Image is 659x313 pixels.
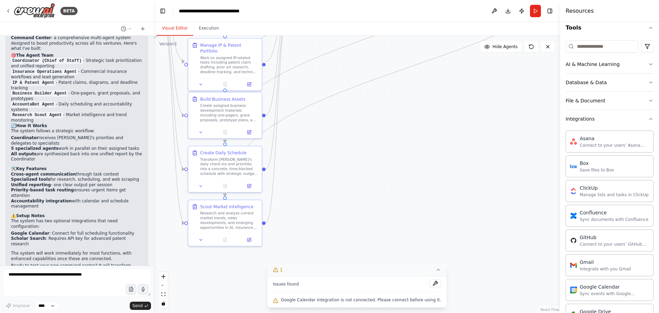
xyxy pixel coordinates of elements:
div: Sync documents with Confluence [580,217,648,222]
button: zoom out [159,281,168,290]
g: Edge from 64219795-0a3d-4bf1-b31d-2053f0321549 to 3b0883bc-1b41-41a4-a4cb-952ebd47a502 [266,5,289,226]
button: Execution [193,21,224,36]
button: Database & Data [566,74,654,91]
button: Click to speak your automation idea [138,284,148,294]
g: Edge from a935d863-8b64-48b4-bcd3-baf7eb594c57 to 64219795-0a3d-4bf1-b31d-2053f0321549 [161,5,184,226]
li: - Strategic task prioritization and unified reporting [11,58,143,69]
code: AccountaBot Agent [11,101,56,108]
li: - Daily scheduling and accountability systems [11,102,143,113]
p: The system will work immediately for most functions, with enhanced capabilities once these are co... [11,251,143,261]
li: - Commercial insurance workflows and lead generation [11,69,143,80]
span: Improve [13,303,30,309]
div: Integrate with you Gmail [580,266,631,272]
div: Build Business AssetsCreate assigned business development materials including one-pagers, grant p... [188,92,263,139]
strong: How It Works [16,123,47,128]
div: Version 1 [159,41,177,47]
h2: 🎯 [11,53,143,58]
div: GitHub [580,234,649,241]
strong: 5 specialized agents [11,146,58,151]
li: - One-pagers, grant proposals, and prototypes [11,91,143,102]
div: Integrations [566,115,594,122]
li: receives [PERSON_NAME]'s priorities and delegates to specialists [11,135,143,146]
div: React Flow controls [159,272,168,308]
div: Create Daily ScheduleTransform [PERSON_NAME]'s daily check-ins and priorities into a concrete, ti... [188,146,263,193]
div: Manage IP & Patent Portfolio [200,42,258,54]
li: : Requires API key for advanced patent research [11,236,143,247]
button: Hide Agents [480,41,522,52]
button: Open in side panel [239,81,259,88]
button: AI & Machine Learning [566,55,654,73]
strong: The Agent Team [16,53,54,58]
strong: [PERSON_NAME]'s Multi-Venture Command Center [11,30,128,40]
li: - one clear output per session [11,182,143,188]
img: GitHub [570,237,577,244]
p: The system follows a strategic workflow: [11,128,143,134]
div: Google Calendar [580,283,649,290]
strong: Accountability integration [11,199,72,203]
li: with calendar and schedule management [11,199,143,209]
button: Visual Editor [157,21,193,36]
h2: 🔄 [11,123,143,129]
button: Open in side panel [239,128,259,136]
strong: Unified reporting [11,182,51,187]
button: Hide right sidebar [545,6,555,16]
div: Sync events with Google Calendar [580,291,649,297]
button: Switch to previous chat [118,25,135,33]
span: Hide Agents [493,44,518,49]
g: Edge from 85a04f19-3997-4b70-b25d-cdcf693f19ba to 3b0883bc-1b41-41a4-a4cb-952ebd47a502 [266,5,289,172]
div: Gmail [580,259,631,266]
img: Confluence [570,212,577,219]
strong: Priority-based task routing [11,188,74,192]
strong: Specialized tools [11,177,50,182]
div: Confluence [580,209,648,216]
span: Issues found [273,281,299,287]
div: BETA [60,7,78,15]
button: toggle interactivity [159,299,168,308]
strong: Scholar Search [11,236,46,241]
button: Send [130,302,151,310]
div: Box [580,160,614,167]
div: Scout Market IntelligenceResearch and analyze current market trends, news developments, and emerg... [188,200,263,247]
button: File & Document [566,92,654,110]
img: Logo [14,3,55,19]
p: Ready to test your new command center? It will transform [PERSON_NAME]'s daily chaos into organiz... [11,263,143,279]
button: 1 [267,264,447,276]
p: Perfect! I've created - a comprehensive multi-agent system designed to boost productivity across ... [11,30,143,51]
button: No output available [212,128,238,136]
div: Manage IP & Patent PortfolioWork on assigned IP-related tasks including patent claim drafting, pr... [188,38,263,91]
strong: Cross-agent communication [11,172,76,177]
h2: 🛠️ [11,166,143,172]
div: Save files to Box [580,167,614,173]
div: File & Document [566,97,605,104]
li: : Connect for full scheduling functionality [11,231,143,236]
img: Asana [570,138,577,145]
h4: Resources [566,7,594,15]
span: 1 [280,266,283,273]
button: No output available [212,81,238,88]
li: - Market intelligence and trend monitoring [11,112,143,123]
span: Google Calendar integration is not connected. Please connect before using it. [281,297,441,303]
strong: Key Features [16,166,47,171]
code: IP & Patent Agent [11,80,56,86]
strong: Coordinator [11,135,38,140]
div: Connect to your users’ Asana accounts [580,143,649,148]
a: React Flow attribution [541,308,559,312]
span: Send [132,303,143,309]
button: Start a new chat [137,25,148,33]
div: Connect to your users’ GitHub accounts [580,242,649,247]
button: Improve [3,301,33,310]
div: Asana [580,135,649,142]
button: Tools [566,18,654,37]
button: No output available [212,236,238,244]
code: Coordinator (Chief of Staff) [11,58,83,64]
code: Research Scout Agent [11,112,63,118]
div: ClickUp [580,185,649,191]
div: Manage lists and tasks in ClickUp [580,192,649,198]
p: The system has two optional integrations that need configuration: [11,219,143,229]
div: Build Business Assets [200,96,245,102]
code: Business Builder Agent [11,90,68,97]
h2: ⚠️ [11,213,143,219]
div: Create Daily Schedule [200,150,246,156]
div: Scout Market Intelligence [200,204,253,210]
div: Research and analyze current market trends, news developments, and emerging opportunities in AI, ... [200,211,258,230]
